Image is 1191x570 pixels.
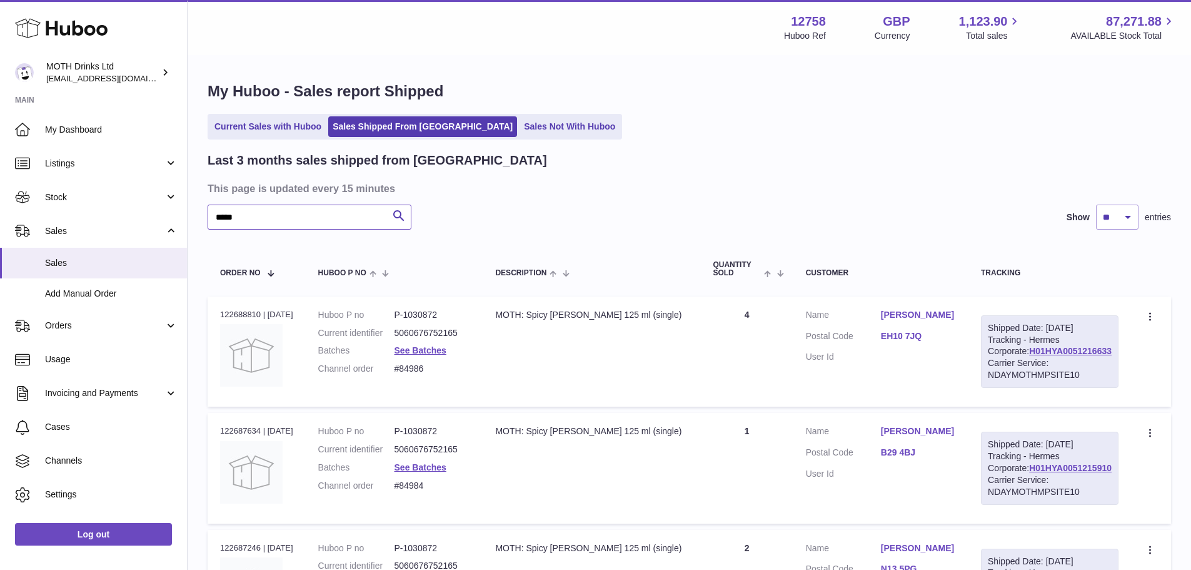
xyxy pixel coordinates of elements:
a: 1,123.90 Total sales [959,13,1022,42]
span: Cases [45,421,178,433]
td: 1 [700,413,793,523]
div: Carrier Service: NDAYMOTHMPSITE10 [988,474,1112,498]
dt: Batches [318,345,394,357]
div: Currency [875,30,910,42]
a: H01HYA0051215910 [1029,463,1112,473]
strong: 12758 [791,13,826,30]
label: Show [1067,211,1090,223]
a: EH10 7JQ [881,330,956,342]
a: H01HYA0051216633 [1029,346,1112,356]
img: internalAdmin-12758@internal.huboo.com [15,63,34,82]
dd: P-1030872 [394,542,471,554]
span: Usage [45,354,178,365]
dd: P-1030872 [394,425,471,437]
a: B29 4BJ [881,447,956,459]
h2: Last 3 months sales shipped from [GEOGRAPHIC_DATA] [208,152,547,169]
span: 87,271.88 [1106,13,1162,30]
a: [PERSON_NAME] [881,425,956,437]
span: Stock [45,191,164,203]
span: Order No [220,269,261,277]
span: Settings [45,489,178,501]
div: MOTH Drinks Ltd [46,61,159,84]
div: Carrier Service: NDAYMOTHMPSITE10 [988,357,1112,381]
dd: P-1030872 [394,309,471,321]
div: Tracking - Hermes Corporate: [981,315,1118,388]
div: 122688810 | [DATE] [220,309,293,320]
span: AVAILABLE Stock Total [1070,30,1176,42]
div: MOTH: Spicy [PERSON_NAME] 125 ml (single) [495,542,688,554]
span: Quantity Sold [713,261,761,277]
div: Shipped Date: [DATE] [988,322,1112,334]
a: Sales Shipped From [GEOGRAPHIC_DATA] [328,116,517,137]
img: no-photo.jpg [220,441,283,504]
dd: 5060676752165 [394,327,471,339]
dt: Name [806,309,881,324]
div: MOTH: Spicy [PERSON_NAME] 125 ml (single) [495,309,688,321]
div: Tracking [981,269,1118,277]
a: Log out [15,523,172,546]
span: entries [1145,211,1171,223]
dt: Current identifier [318,444,394,455]
dt: Postal Code [806,447,881,462]
dt: Batches [318,462,394,474]
dd: 5060676752165 [394,444,471,455]
div: Shipped Date: [DATE] [988,556,1112,567]
span: Total sales [966,30,1022,42]
a: [PERSON_NAME] [881,542,956,554]
div: 122687246 | [DATE] [220,542,293,554]
div: MOTH: Spicy [PERSON_NAME] 125 ml (single) [495,425,688,437]
span: Listings [45,158,164,170]
a: See Batches [394,345,446,355]
dt: Huboo P no [318,542,394,554]
strong: GBP [883,13,910,30]
dt: Channel order [318,480,394,492]
dd: #84984 [394,480,471,492]
img: no-photo.jpg [220,324,283,387]
dt: Postal Code [806,330,881,345]
span: Huboo P no [318,269,366,277]
dt: Huboo P no [318,425,394,437]
span: Add Manual Order [45,288,178,300]
dt: User Id [806,468,881,480]
dt: Name [806,542,881,557]
dt: User Id [806,351,881,363]
span: Sales [45,257,178,269]
dt: Name [806,425,881,440]
dt: Huboo P no [318,309,394,321]
a: See Batches [394,462,446,472]
div: Customer [806,269,956,277]
div: Huboo Ref [784,30,826,42]
span: Sales [45,225,164,237]
span: [EMAIL_ADDRESS][DOMAIN_NAME] [46,73,184,83]
span: My Dashboard [45,124,178,136]
dt: Current identifier [318,327,394,339]
a: Sales Not With Huboo [520,116,620,137]
span: Invoicing and Payments [45,387,164,399]
span: Orders [45,320,164,332]
div: Tracking - Hermes Corporate: [981,432,1118,504]
span: 1,123.90 [959,13,1008,30]
dt: Channel order [318,363,394,375]
a: [PERSON_NAME] [881,309,956,321]
a: Current Sales with Huboo [210,116,326,137]
dd: #84986 [394,363,471,375]
div: 122687634 | [DATE] [220,425,293,437]
div: Shipped Date: [DATE] [988,439,1112,450]
span: Channels [45,455,178,467]
h3: This page is updated every 15 minutes [208,181,1168,195]
span: Description [495,269,546,277]
td: 4 [700,297,793,407]
h1: My Huboo - Sales report Shipped [208,81,1171,101]
a: 87,271.88 AVAILABLE Stock Total [1070,13,1176,42]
